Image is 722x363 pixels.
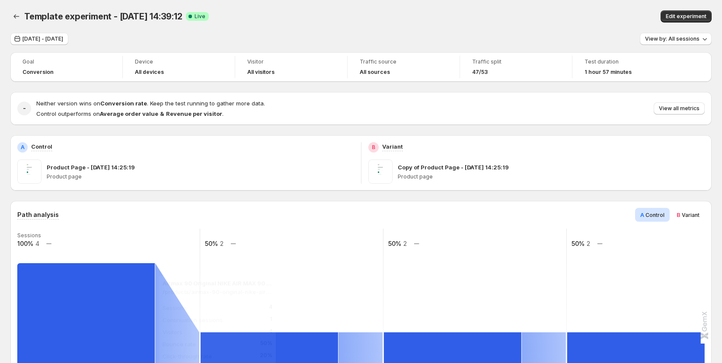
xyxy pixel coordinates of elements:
[666,13,706,20] span: Edit experiment
[22,58,110,65] span: Goal
[659,105,700,112] span: View all metrics
[160,110,164,117] strong: &
[135,58,223,65] span: Device
[22,57,110,76] a: GoalConversion
[24,11,182,22] span: Template experiment - [DATE] 14:39:12
[47,173,354,180] p: Product page
[17,159,42,184] img: Product Page - Sep 16, 14:25:19
[23,104,26,113] h2: -
[17,232,41,239] text: Sessions
[360,58,447,65] span: Traffic source
[382,142,403,151] p: Variant
[247,69,275,76] h4: All visitors
[585,57,673,76] a: Test duration1 hour 57 minutes
[31,142,52,151] p: Control
[403,240,407,247] text: 2
[35,240,39,247] text: 4
[22,69,54,76] span: Conversion
[247,58,335,65] span: Visitor
[398,163,509,172] p: Copy of Product Page - [DATE] 14:25:19
[472,58,560,65] span: Traffic split
[10,10,22,22] button: Back
[10,33,68,45] button: [DATE] - [DATE]
[645,35,700,42] span: View by: All sessions
[640,211,644,218] span: A
[135,69,164,76] h4: All devices
[36,110,224,117] span: Control outperforms on .
[682,212,700,218] span: Variant
[17,240,33,247] text: 100%
[17,210,59,219] h3: Path analysis
[21,144,25,151] h2: A
[135,57,223,76] a: DeviceAll devices
[472,69,488,76] span: 47/53
[654,102,705,115] button: View all metrics
[398,173,705,180] p: Product page
[677,211,680,218] span: B
[645,212,664,218] span: Control
[585,58,673,65] span: Test duration
[587,240,590,247] text: 2
[368,159,393,184] img: Copy of Product Page - Sep 16, 14:25:19
[22,35,63,42] span: [DATE] - [DATE]
[585,69,632,76] span: 1 hour 57 minutes
[47,163,135,172] p: Product Page - [DATE] 14:25:19
[640,33,712,45] button: View by: All sessions
[372,144,375,151] h2: B
[360,69,390,76] h4: All sources
[166,110,222,117] strong: Revenue per visitor
[205,240,218,247] text: 50%
[472,57,560,76] a: Traffic split47/53
[661,10,712,22] button: Edit experiment
[220,240,224,247] text: 2
[572,240,585,247] text: 50%
[100,110,158,117] strong: Average order value
[388,240,401,247] text: 50%
[100,100,147,107] strong: Conversion rate
[195,13,205,20] span: Live
[360,57,447,76] a: Traffic sourceAll sources
[247,57,335,76] a: VisitorAll visitors
[36,100,265,107] span: Neither version wins on . Keep the test running to gather more data.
